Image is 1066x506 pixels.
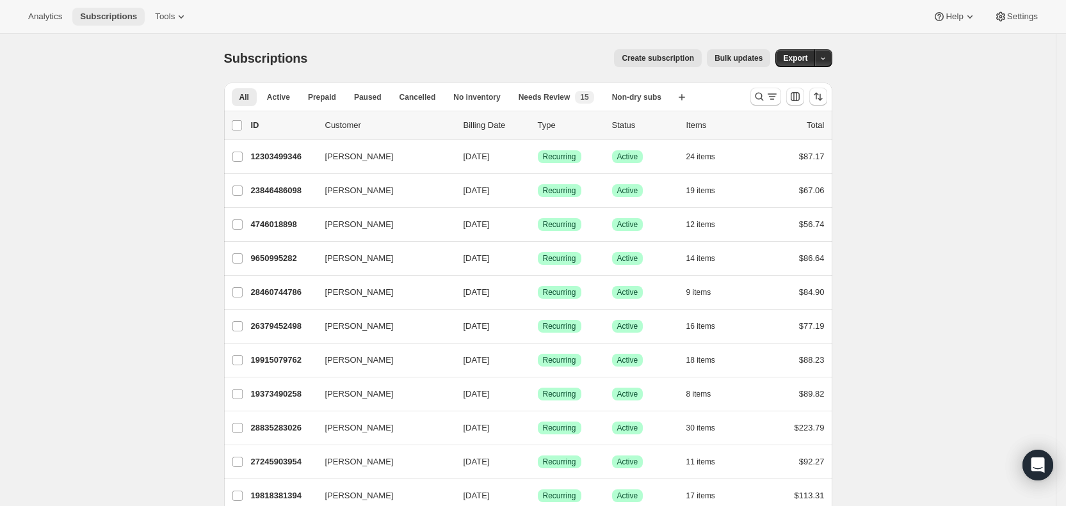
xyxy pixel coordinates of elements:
[799,287,825,297] span: $84.90
[155,12,175,22] span: Tools
[325,150,394,163] span: [PERSON_NAME]
[617,253,638,264] span: Active
[251,218,315,231] p: 4746018898
[325,252,394,265] span: [PERSON_NAME]
[251,286,315,299] p: 28460744786
[686,148,729,166] button: 24 items
[325,422,394,434] span: [PERSON_NAME]
[795,423,825,432] span: $223.79
[799,253,825,263] span: $86.64
[267,92,290,102] span: Active
[543,423,576,433] span: Recurring
[464,389,490,399] span: [DATE]
[799,355,825,365] span: $88.23
[686,253,715,264] span: 14 items
[464,186,490,195] span: [DATE]
[580,92,588,102] span: 15
[686,186,715,196] span: 19 items
[614,49,702,67] button: Create subscription
[617,287,638,297] span: Active
[686,219,715,230] span: 12 items
[799,186,825,195] span: $67.06
[686,182,729,200] button: 19 items
[538,119,602,132] div: Type
[686,491,715,501] span: 17 items
[925,8,983,26] button: Help
[251,182,825,200] div: 23846486098[PERSON_NAME][DATE]SuccessRecurringSuccessActive19 items$67.06
[453,92,500,102] span: No inventory
[318,452,446,472] button: [PERSON_NAME]
[251,351,825,369] div: 19915079762[PERSON_NAME][DATE]SuccessRecurringSuccessActive18 items$88.23
[251,317,825,335] div: 26379452498[PERSON_NAME][DATE]SuccessRecurringSuccessActive16 items$77.19
[464,219,490,229] span: [DATE]
[251,388,315,400] p: 19373490258
[318,214,446,235] button: [PERSON_NAME]
[308,92,336,102] span: Prepaid
[617,152,638,162] span: Active
[686,457,715,467] span: 11 items
[686,321,715,331] span: 16 items
[622,53,694,63] span: Create subscription
[686,385,725,403] button: 8 items
[251,283,825,301] div: 28460744786[PERSON_NAME][DATE]SuccessRecurringSuccessActive9 items$84.90
[799,389,825,399] span: $89.82
[686,119,750,132] div: Items
[686,317,729,335] button: 16 items
[612,92,661,102] span: Non-dry subs
[251,150,315,163] p: 12303499346
[318,486,446,506] button: [PERSON_NAME]
[464,253,490,263] span: [DATE]
[80,12,137,22] span: Subscriptions
[251,249,825,267] div: 9650995282[PERSON_NAME][DATE]SuccessRecurringSuccessActive14 items$86.64
[799,219,825,229] span: $56.74
[617,423,638,433] span: Active
[946,12,963,22] span: Help
[519,92,570,102] span: Needs Review
[617,355,638,365] span: Active
[686,287,711,297] span: 9 items
[686,389,711,399] span: 8 items
[987,8,1046,26] button: Settings
[251,148,825,166] div: 12303499346[PERSON_NAME][DATE]SuccessRecurringSuccessActive24 items$87.17
[543,152,576,162] span: Recurring
[251,320,315,333] p: 26379452498
[543,389,576,399] span: Recurring
[318,418,446,438] button: [PERSON_NAME]
[72,8,145,26] button: Subscriptions
[543,321,576,331] span: Recurring
[325,119,453,132] p: Customer
[686,216,729,233] button: 12 items
[707,49,770,67] button: Bulk updates
[464,152,490,161] span: [DATE]
[807,119,824,132] p: Total
[325,388,394,400] span: [PERSON_NAME]
[325,354,394,367] span: [PERSON_NAME]
[464,355,490,365] span: [DATE]
[318,146,446,167] button: [PERSON_NAME]
[251,455,315,468] p: 27245903954
[617,389,638,399] span: Active
[251,216,825,233] div: 4746018898[PERSON_NAME][DATE]SuccessRecurringSuccessActive12 items$56.74
[251,119,315,132] p: ID
[799,321,825,331] span: $77.19
[464,423,490,432] span: [DATE]
[686,283,725,301] button: 9 items
[318,282,446,303] button: [PERSON_NAME]
[464,321,490,331] span: [DATE]
[686,419,729,437] button: 30 items
[543,491,576,501] span: Recurring
[251,489,315,502] p: 19818381394
[617,321,638,331] span: Active
[251,354,315,367] p: 19915079762
[543,287,576,297] span: Recurring
[617,219,638,230] span: Active
[464,457,490,466] span: [DATE]
[715,53,763,63] span: Bulk updates
[809,88,827,106] button: Sort the results
[318,350,446,370] button: [PERSON_NAME]
[543,457,576,467] span: Recurring
[1007,12,1038,22] span: Settings
[325,184,394,197] span: [PERSON_NAME]
[325,218,394,231] span: [PERSON_NAME]
[617,186,638,196] span: Active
